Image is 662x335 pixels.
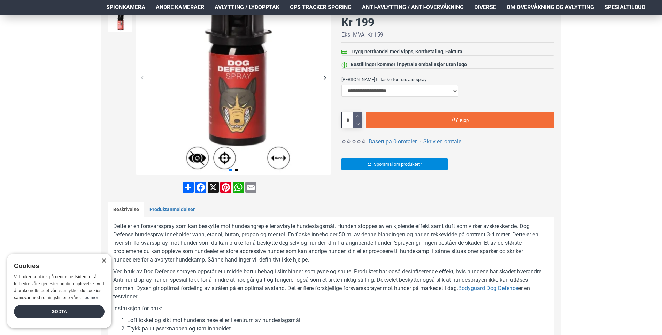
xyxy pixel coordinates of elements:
span: Spionkamera [106,3,145,11]
div: Close [101,258,106,264]
a: Basert på 0 omtaler. [369,138,418,146]
span: Go to slide 1 [229,169,232,171]
span: Kjøp [460,118,469,123]
div: Trygg netthandel med Vipps, Kortbetaling, Faktura [351,48,462,55]
span: Om overvåkning og avlytting [507,3,594,11]
img: Dog Defence Spray – Bodyguard - SpyGadgets.no [108,8,132,32]
span: Anti-avlytting / Anti-overvåkning [362,3,464,11]
p: Ved bruk av Dog Defence sprayen oppstår et umiddelbart ubehag i slimhinner som øyne og snute. Pro... [113,267,549,301]
div: Cookies [14,259,100,274]
li: Trykk på utløserknappen og tøm innholdet. [127,325,549,333]
b: - [420,138,421,145]
div: Next slide [319,71,331,84]
span: Go to slide 2 [235,169,238,171]
div: Godta [14,305,105,318]
p: Instruksjon for bruk: [113,304,549,313]
span: Avlytting / Lydopptak [215,3,279,11]
a: Les mer, opens a new window [82,295,98,300]
a: Skriv en omtale! [423,138,463,146]
div: Previous slide [136,71,148,84]
a: Facebook [194,182,207,193]
span: Vi bruker cookies på denne nettsiden for å forbedre våre tjenester og din opplevelse. Ved å bruke... [14,274,104,300]
p: Dette er en forsvarsspray som kan beskytte mot hundeangrep eller avbryte hundeslagsmål. Hunden st... [113,222,549,264]
a: Share [182,182,194,193]
a: Bodyguard Dog Defence [458,284,518,293]
div: Bestillinger kommer i nøytrale emballasjer uten logo [351,61,467,68]
a: Email [245,182,257,193]
a: Pinterest [220,182,232,193]
a: Produktanmeldelser [144,202,200,217]
span: Spesialtilbud [605,3,645,11]
div: Kr 199 [341,14,374,31]
a: Beskrivelse [108,202,144,217]
a: Spørsmål om produktet? [341,158,448,170]
span: Diverse [474,3,496,11]
a: WhatsApp [232,182,245,193]
span: GPS Tracker Sporing [290,3,352,11]
a: X [207,182,220,193]
span: Andre kameraer [156,3,204,11]
label: [PERSON_NAME] til taske for forsvarsspray [341,74,554,85]
li: Løft lokket og sikt mot hundens nese eller i sentrum av hundeslagsmål. [127,316,549,325]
